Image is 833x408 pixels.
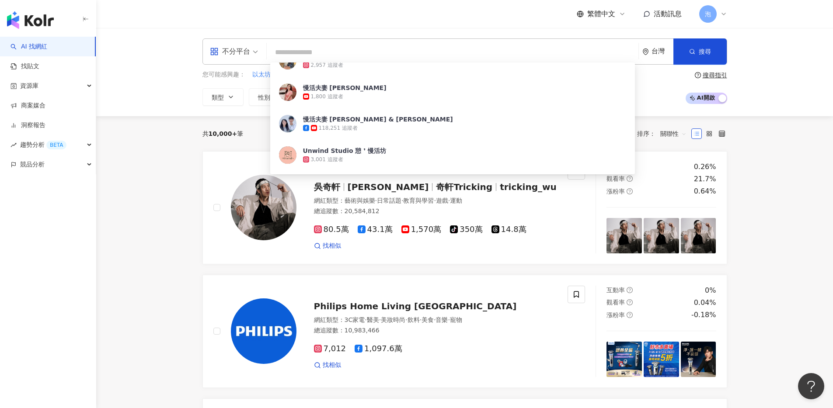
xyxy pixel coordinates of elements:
img: post-image [606,342,642,377]
a: 找貼文 [10,62,39,71]
span: 350萬 [450,225,482,234]
img: post-image [606,218,642,253]
div: 網紅類型 ： [314,316,558,325]
button: 觀看率 [400,88,447,106]
div: 0.64% [694,187,716,196]
span: [PERSON_NAME] [348,182,429,192]
button: 以太坊 [252,70,271,80]
span: · [405,316,407,323]
span: appstore [210,47,219,56]
span: 觀看率 [606,175,625,182]
span: · [448,316,450,323]
span: 泡 [705,9,711,19]
span: 追蹤數 [304,94,323,101]
span: 教育與學習 [403,197,434,204]
button: 類型 [202,88,244,106]
span: 找相似 [323,242,341,250]
span: 以太坊 [252,70,271,79]
span: 10,000+ [209,130,237,137]
a: 找相似 [314,361,341,370]
div: 不分平台 [210,45,250,59]
span: 奇軒Tricking [436,182,492,192]
div: 台灣 [652,48,673,55]
img: post-image [681,342,716,377]
span: 互動率 [357,94,375,101]
span: 遊戲 [436,197,448,204]
span: question-circle [627,188,633,194]
span: 趨勢分析 [20,135,66,155]
span: 性別 [258,94,270,101]
span: question-circle [627,163,633,169]
span: 活動訊息 [654,10,682,18]
span: 醫美 [367,316,379,323]
button: 智能合約 [297,70,323,80]
span: 觀看率 [409,94,428,101]
span: 您可能感興趣： [202,70,245,79]
button: 更多篩選 [523,88,576,106]
span: · [434,316,436,323]
a: 找相似 [314,242,341,250]
span: 數位貨幣 [330,70,354,79]
div: -0.18% [691,310,716,320]
span: 互動率 [606,287,625,294]
span: 寵物 [450,316,462,323]
span: 搜尋 [699,48,711,55]
span: 美食 [422,316,434,323]
span: · [379,316,381,323]
span: 找相似 [323,361,341,370]
span: 14.8萬 [491,225,526,234]
span: 藝術與娛樂 [345,197,375,204]
span: 美妝時尚 [381,316,405,323]
span: Philips Home Living [GEOGRAPHIC_DATA] [314,301,517,311]
a: 商案媒合 [10,101,45,110]
span: 1,570萬 [401,225,442,234]
button: 互動率 [348,88,395,106]
a: 洞察報告 [10,121,45,130]
span: · [448,197,450,204]
span: question-circle [627,299,633,305]
span: 繁體中文 [587,9,615,19]
img: post-image [644,342,679,377]
span: 類型 [212,94,224,101]
img: logo [7,11,54,29]
div: 共 筆 [202,130,244,137]
span: 1,097.6萬 [355,344,402,353]
div: 0.26% [694,162,716,172]
img: KOL Avatar [231,298,296,364]
span: environment [642,48,649,55]
img: post-image [681,218,716,253]
a: KOL Avatar吳奇軒[PERSON_NAME]奇軒Trickingtricking_wu網紅類型：藝術與娛樂·日常話題·教育與學習·遊戲·運動總追蹤數：20,584,81280.5萬43.... [202,151,727,264]
span: 智能合約 [298,70,322,79]
div: BETA [46,141,66,149]
span: · [401,197,403,204]
img: KOL Avatar [231,175,296,240]
button: 數位貨幣 [329,70,355,80]
span: 挖礦 [278,70,290,79]
a: KOL AvatarPhilips Home Living [GEOGRAPHIC_DATA]網紅類型：3C家電·醫美·美妝時尚·飲料·美食·音樂·寵物總追蹤數：10,983,4667,0121... [202,275,727,388]
div: 0% [705,286,716,295]
div: 總追蹤數 ： 10,983,466 [314,326,558,335]
span: 80.5萬 [314,225,349,234]
span: 3C家電 [345,316,365,323]
span: question-circle [695,72,701,78]
span: · [375,197,377,204]
div: 總追蹤數 ： 20,584,812 [314,207,558,216]
span: 更多篩選 [542,93,567,100]
span: tricking_wu [500,182,557,192]
span: 關聯性 [660,127,687,141]
button: 追蹤數 [295,88,342,106]
span: 資源庫 [20,76,38,96]
span: question-circle [627,312,633,318]
button: 搜尋 [673,38,727,65]
button: 性別 [249,88,290,106]
span: question-circle [627,176,633,182]
span: · [365,316,366,323]
a: searchAI 找網紅 [10,42,47,51]
iframe: Help Scout Beacon - Open [798,373,824,399]
span: 漲粉率 [606,188,625,195]
span: · [420,316,422,323]
span: 吳奇軒 [314,182,340,192]
span: · [434,197,436,204]
div: 排序： [637,127,691,141]
span: 音樂 [436,316,448,323]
